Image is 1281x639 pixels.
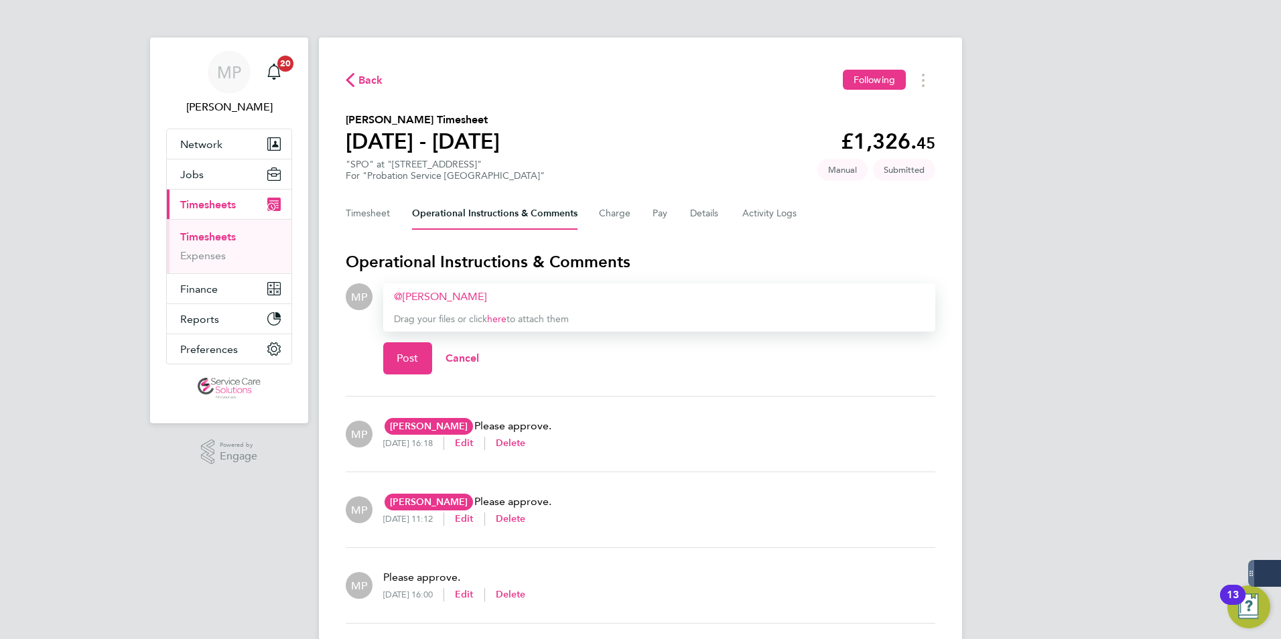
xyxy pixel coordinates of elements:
button: Details [690,198,721,230]
div: [DATE] 11:12 [383,514,444,524]
a: Timesheets [180,230,236,243]
span: Timesheets [180,198,236,211]
app-decimal: £1,326. [841,129,935,154]
button: Cancel [432,342,493,374]
button: Network [167,129,291,159]
button: Back [346,72,383,88]
h1: [DATE] - [DATE] [346,128,500,155]
a: Go to home page [166,378,292,399]
div: Michael Potts [346,572,373,599]
a: Expenses [180,249,226,262]
button: Timesheets Menu [911,70,935,90]
span: Reports [180,313,219,326]
div: Michael Potts [346,496,373,523]
button: Delete [496,588,526,601]
span: 45 [917,133,935,153]
button: Charge [599,198,631,230]
span: MP [351,289,367,304]
span: Edit [455,589,474,600]
p: Please approve. [383,494,551,510]
button: Delete [496,512,526,526]
button: Timesheet [346,198,391,230]
button: Jobs [167,159,291,189]
div: ​ [394,289,925,305]
button: Operational Instructions & Comments [412,198,578,230]
span: 20 [277,56,293,72]
span: Cancel [446,352,480,364]
button: Finance [167,274,291,303]
span: Edit [455,437,474,449]
span: This timesheet was manually created. [817,159,868,181]
span: This timesheet is Submitted. [873,159,935,181]
div: Michael Potts [346,421,373,447]
span: [PERSON_NAME] [385,418,473,435]
img: servicecare-logo-retina.png [198,378,261,399]
button: Timesheets [167,190,291,219]
a: MP[PERSON_NAME] [166,51,292,115]
a: 20 [261,51,287,94]
span: Jobs [180,168,204,181]
span: Delete [496,437,526,449]
span: Engage [220,451,257,462]
span: [PERSON_NAME] [385,494,473,510]
span: MP [351,502,367,517]
span: Finance [180,283,218,295]
button: Preferences [167,334,291,364]
a: Powered byEngage [201,439,258,465]
button: Edit [455,512,474,526]
button: Delete [496,437,526,450]
button: Following [843,70,906,90]
span: Post [397,352,419,365]
span: Following [854,74,895,86]
span: Delete [496,513,526,524]
h3: Operational Instructions & Comments [346,251,935,273]
button: Activity Logs [742,198,799,230]
span: Network [180,138,222,151]
div: [DATE] 16:00 [383,589,444,600]
div: Timesheets [167,219,291,273]
button: Pay [653,198,669,230]
p: Please approve. [383,418,551,434]
button: Edit [455,588,474,601]
a: [PERSON_NAME] [394,290,486,303]
button: Post [383,342,432,374]
button: Open Resource Center, 13 new notifications [1227,585,1270,628]
h2: [PERSON_NAME] Timesheet [346,112,500,128]
span: Michael Potts [166,99,292,115]
a: here [487,313,507,325]
span: Preferences [180,343,238,356]
span: MP [351,578,367,593]
span: MP [217,64,241,81]
div: Michael Potts [346,283,373,310]
div: 13 [1227,595,1239,612]
div: "SPO" at "[STREET_ADDRESS]" [346,159,545,182]
div: For "Probation Service [GEOGRAPHIC_DATA]" [346,170,545,182]
button: Edit [455,437,474,450]
nav: Main navigation [150,38,308,423]
button: Reports [167,304,291,334]
span: Edit [455,513,474,524]
div: [DATE] 16:18 [383,438,444,449]
span: Drag your files or click to attach them [394,313,569,325]
span: MP [351,427,367,441]
span: Delete [496,589,526,600]
span: Back [358,72,383,88]
p: Please approve. [383,569,525,585]
span: Powered by [220,439,257,451]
